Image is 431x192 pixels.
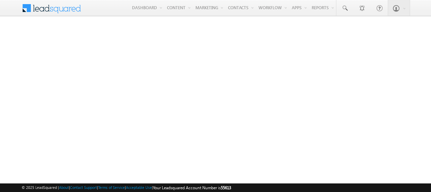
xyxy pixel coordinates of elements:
a: Terms of Service [98,185,125,190]
a: Acceptable Use [126,185,152,190]
span: 55613 [221,185,231,190]
a: About [59,185,69,190]
span: © 2025 LeadSquared | | | | | [22,184,231,191]
a: Contact Support [70,185,97,190]
span: Your Leadsquared Account Number is [153,185,231,190]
